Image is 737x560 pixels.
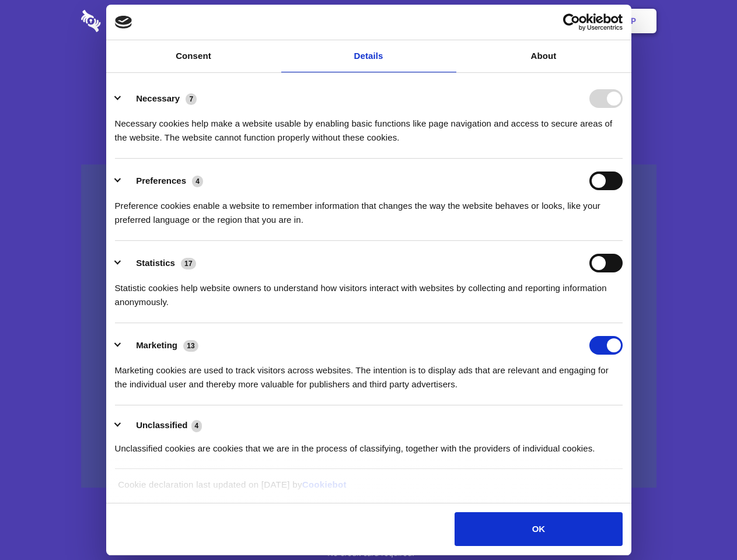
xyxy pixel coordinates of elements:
div: Statistic cookies help website owners to understand how visitors interact with websites by collec... [115,272,623,309]
label: Necessary [136,93,180,103]
div: Necessary cookies help make a website usable by enabling basic functions like page navigation and... [115,108,623,145]
label: Marketing [136,340,177,350]
img: logo [115,16,132,29]
a: Usercentrics Cookiebot - opens in a new window [521,13,623,31]
span: 13 [183,340,198,352]
a: Details [281,40,456,72]
button: Unclassified (4) [115,418,209,433]
button: OK [455,512,622,546]
button: Necessary (7) [115,89,204,108]
button: Preferences (4) [115,171,211,190]
a: Login [529,3,580,39]
button: Statistics (17) [115,254,204,272]
div: Unclassified cookies are cookies that we are in the process of classifying, together with the pro... [115,433,623,456]
a: Consent [106,40,281,72]
div: Cookie declaration last updated on [DATE] by [109,478,628,501]
img: logo-wordmark-white-trans-d4663122ce5f474addd5e946df7df03e33cb6a1c49d2221995e7729f52c070b2.svg [81,10,181,32]
div: Preference cookies enable a website to remember information that changes the way the website beha... [115,190,623,227]
a: Cookiebot [302,480,347,489]
span: 4 [191,420,202,432]
a: About [456,40,631,72]
a: Pricing [343,3,393,39]
span: 7 [186,93,197,105]
button: Marketing (13) [115,336,206,355]
label: Statistics [136,258,175,268]
a: Wistia video thumbnail [81,164,656,488]
div: Marketing cookies are used to track visitors across websites. The intention is to display ads tha... [115,355,623,391]
h1: Eliminate Slack Data Loss. [81,52,656,94]
span: 17 [181,258,196,269]
label: Preferences [136,176,186,185]
a: Contact [473,3,527,39]
span: 4 [192,176,203,187]
h4: Auto-redaction of sensitive data, encrypted data sharing and self-destructing private chats. Shar... [81,106,656,145]
iframe: Drift Widget Chat Controller [679,502,723,546]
